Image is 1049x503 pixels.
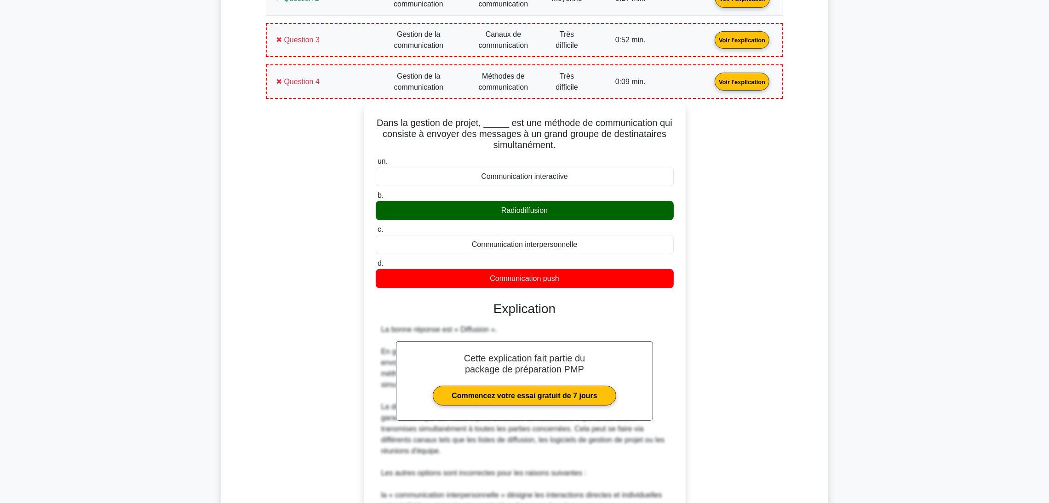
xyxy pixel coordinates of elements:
[481,172,568,180] font: Communication interactive
[501,206,548,214] font: Radiodiffusion
[377,118,672,150] font: Dans la gestion de projet, _____ est une méthode de communication qui consiste à envoyer des mess...
[433,386,616,406] a: Commencez votre essai gratuit de 7 jours
[378,157,388,165] font: un.
[490,274,559,282] font: Communication push
[493,302,556,316] font: Explication
[381,348,652,389] font: En gestion de projet, la diffusion est une méthode de communication qui consiste à envoyer simult...
[711,35,773,43] a: Voir l'explication
[378,191,384,199] font: b.
[378,225,383,233] font: c.
[381,403,665,455] font: La diffusion permet aux chefs de projet d'atteindre rapidement un large public, garantissant que ...
[381,326,497,333] font: La bonne réponse est « Diffusion ».
[381,469,586,477] font: Les autres options sont incorrectes pour les raisons suivantes :
[472,240,577,248] font: Communication interpersonnelle
[711,77,773,85] a: Voir l'explication
[378,259,384,267] font: d.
